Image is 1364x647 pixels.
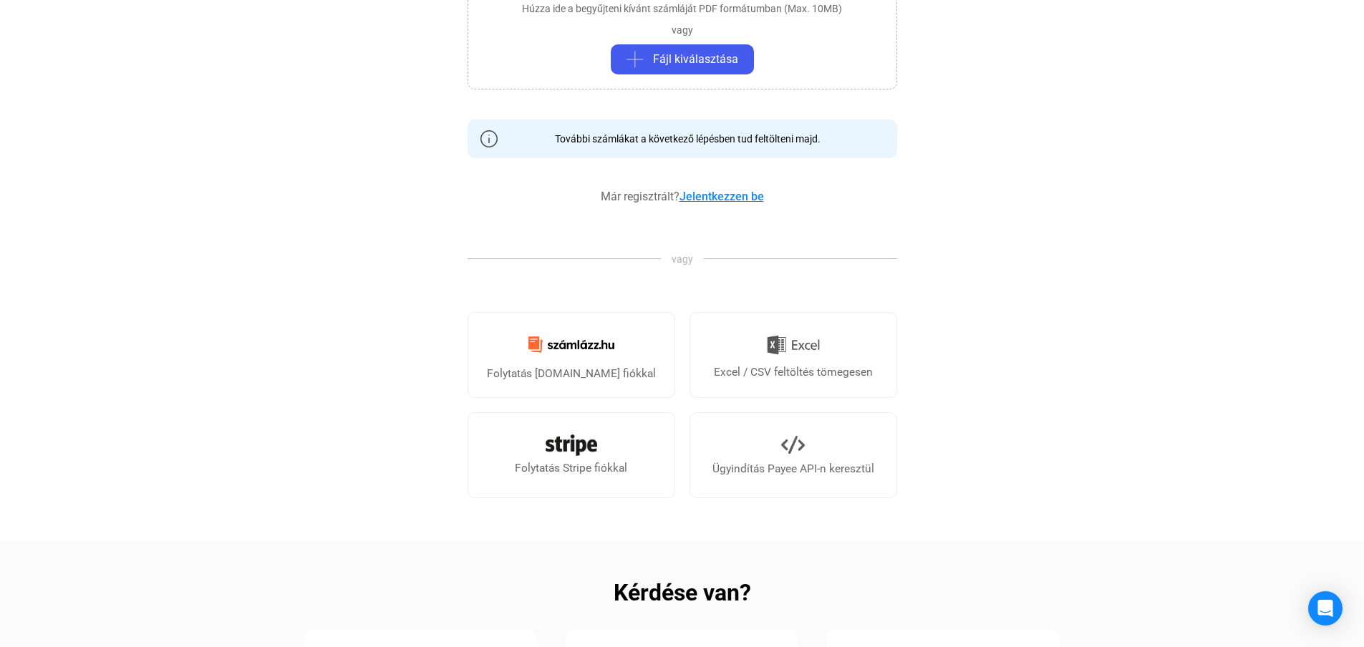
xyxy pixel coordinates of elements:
[480,130,498,147] img: info-grey-outline
[661,252,704,266] span: vagy
[690,312,897,398] a: Excel / CSV feltöltés tömegesen
[672,23,693,37] div: vagy
[522,1,842,16] div: Húzza ide a begyűjteni kívánt számláját PDF formátumban (Max. 10MB)
[690,412,897,498] a: Ügyindítás Payee API-n keresztül
[546,434,597,456] img: Stripe
[611,44,754,74] button: plus-greyFájl kiválasztása
[714,364,873,381] div: Excel / CSV feltöltés tömegesen
[601,188,764,205] div: Már regisztrált?
[627,51,644,68] img: plus-grey
[520,328,623,361] img: Számlázz.hu
[712,460,874,477] div: Ügyindítás Payee API-n keresztül
[767,330,820,360] img: Excel
[487,365,656,382] div: Folytatás [DOMAIN_NAME] fiókkal
[468,412,675,498] a: Folytatás Stripe fiókkal
[653,51,738,68] span: Fájl kiválasztása
[515,459,627,477] div: Folytatás Stripe fiókkal
[781,433,805,457] img: API
[614,584,751,601] h2: Kérdése van?
[544,132,821,146] div: További számlákat a következő lépésben tud feltölteni majd.
[468,312,675,398] a: Folytatás [DOMAIN_NAME] fiókkal
[1308,591,1343,626] div: Open Intercom Messenger
[679,190,764,203] a: Jelentkezzen be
